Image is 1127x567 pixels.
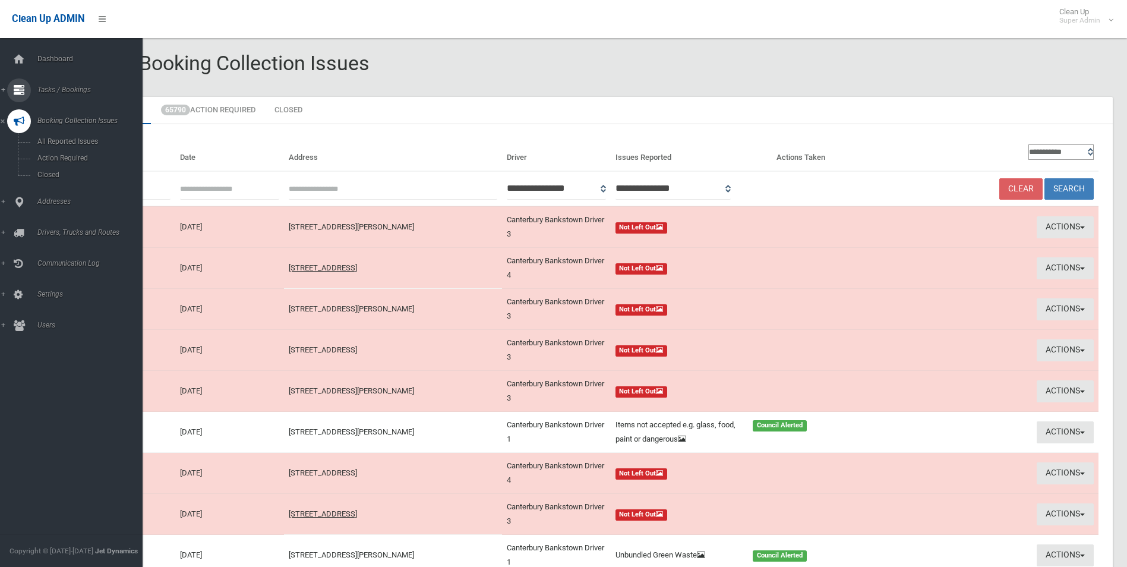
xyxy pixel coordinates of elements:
[95,547,138,555] strong: Jet Dynamics
[34,228,151,237] span: Drivers, Trucks and Routes
[152,97,264,124] a: 65790Action Required
[1037,544,1094,566] button: Actions
[1053,7,1112,25] span: Clean Up
[615,222,668,234] span: Not Left Out
[175,371,284,412] td: [DATE]
[284,248,501,289] td: [STREET_ADDRESS]
[502,330,611,371] td: Canterbury Bankstown Driver 3
[1059,16,1100,25] small: Super Admin
[34,137,141,146] span: All Reported Issues
[1037,257,1094,279] button: Actions
[1037,339,1094,361] button: Actions
[502,248,611,289] td: Canterbury Bankstown Driver 4
[266,97,311,124] a: Closed
[608,548,746,562] div: Unbundled Green Waste
[502,412,611,453] td: Canterbury Bankstown Driver 1
[615,548,876,562] a: Unbundled Green Waste Council Alerted
[175,453,284,494] td: [DATE]
[175,330,284,371] td: [DATE]
[284,206,501,248] td: [STREET_ADDRESS][PERSON_NAME]
[502,289,611,330] td: Canterbury Bankstown Driver 3
[753,550,807,562] span: Council Alerted
[175,412,284,453] td: [DATE]
[615,263,668,275] span: Not Left Out
[34,86,151,94] span: Tasks / Bookings
[753,420,807,431] span: Council Alerted
[615,418,876,446] a: Items not accepted e.g. glass, food, paint or dangerous Council Alerted
[615,384,876,398] a: Not Left Out
[34,55,151,63] span: Dashboard
[284,494,501,535] td: [STREET_ADDRESS]
[615,304,668,316] span: Not Left Out
[502,371,611,412] td: Canterbury Bankstown Driver 3
[615,386,668,398] span: Not Left Out
[34,259,151,267] span: Communication Log
[161,105,190,115] span: 65790
[175,206,284,248] td: [DATE]
[284,289,501,330] td: [STREET_ADDRESS][PERSON_NAME]
[34,290,151,298] span: Settings
[1037,298,1094,320] button: Actions
[34,116,151,125] span: Booking Collection Issues
[615,345,668,357] span: Not Left Out
[615,261,876,275] a: Not Left Out
[615,466,876,480] a: Not Left Out
[284,138,501,171] th: Address
[34,171,141,179] span: Closed
[1037,216,1094,238] button: Actions
[175,138,284,171] th: Date
[284,412,501,453] td: [STREET_ADDRESS][PERSON_NAME]
[1037,421,1094,443] button: Actions
[10,547,93,555] span: Copyright © [DATE]-[DATE]
[999,178,1043,200] a: Clear
[502,138,611,171] th: Driver
[502,206,611,248] td: Canterbury Bankstown Driver 3
[175,494,284,535] td: [DATE]
[611,138,772,171] th: Issues Reported
[34,154,141,162] span: Action Required
[1037,462,1094,484] button: Actions
[772,138,880,171] th: Actions Taken
[175,248,284,289] td: [DATE]
[615,509,668,521] span: Not Left Out
[1037,380,1094,402] button: Actions
[615,468,668,480] span: Not Left Out
[615,220,876,234] a: Not Left Out
[175,289,284,330] td: [DATE]
[615,343,876,357] a: Not Left Out
[615,302,876,316] a: Not Left Out
[34,321,151,329] span: Users
[284,330,501,371] td: [STREET_ADDRESS]
[284,371,501,412] td: [STREET_ADDRESS][PERSON_NAME]
[615,507,876,521] a: Not Left Out
[502,453,611,494] td: Canterbury Bankstown Driver 4
[284,453,501,494] td: [STREET_ADDRESS]
[608,418,746,446] div: Items not accepted e.g. glass, food, paint or dangerous
[1037,503,1094,525] button: Actions
[52,51,370,75] span: Reported Booking Collection Issues
[12,13,84,24] span: Clean Up ADMIN
[1044,178,1094,200] button: Search
[34,197,151,206] span: Addresses
[502,494,611,535] td: Canterbury Bankstown Driver 3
